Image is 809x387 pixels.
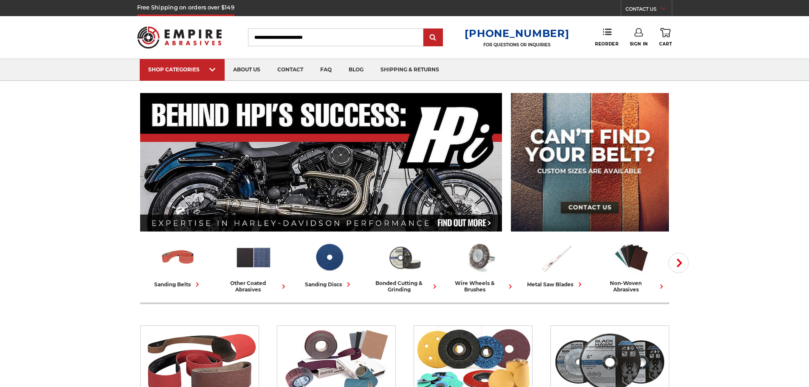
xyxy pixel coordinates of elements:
a: non-woven abrasives [597,239,666,293]
a: blog [340,59,372,81]
a: sanding discs [295,239,364,289]
span: Cart [659,41,672,47]
div: metal saw blades [527,280,584,289]
a: CONTACT US [626,4,672,16]
img: Wire Wheels & Brushes [462,239,499,276]
a: about us [225,59,269,81]
p: FOR QUESTIONS OR INQUIRIES [465,42,569,48]
img: Empire Abrasives [137,21,222,54]
a: Reorder [595,28,618,46]
a: wire wheels & brushes [446,239,515,293]
a: [PHONE_NUMBER] [465,27,569,40]
div: SHOP CATEGORIES [148,66,216,73]
div: other coated abrasives [219,280,288,293]
div: non-woven abrasives [597,280,666,293]
a: faq [312,59,340,81]
img: Sanding Discs [310,239,348,276]
img: Banner for an interview featuring Horsepower Inc who makes Harley performance upgrades featured o... [140,93,502,232]
a: Cart [659,28,672,47]
div: sanding belts [154,280,202,289]
a: metal saw blades [521,239,590,289]
a: bonded cutting & grinding [370,239,439,293]
a: sanding belts [144,239,212,289]
div: wire wheels & brushes [446,280,515,293]
img: Bonded Cutting & Grinding [386,239,423,276]
img: Sanding Belts [159,239,197,276]
a: contact [269,59,312,81]
div: sanding discs [305,280,353,289]
input: Submit [425,29,442,46]
img: Non-woven Abrasives [613,239,650,276]
img: Metal Saw Blades [537,239,575,276]
img: promo banner for custom belts. [511,93,669,232]
div: bonded cutting & grinding [370,280,439,293]
span: Sign In [630,41,648,47]
a: shipping & returns [372,59,448,81]
a: other coated abrasives [219,239,288,293]
span: Reorder [595,41,618,47]
img: Other Coated Abrasives [235,239,272,276]
button: Next [668,253,689,273]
